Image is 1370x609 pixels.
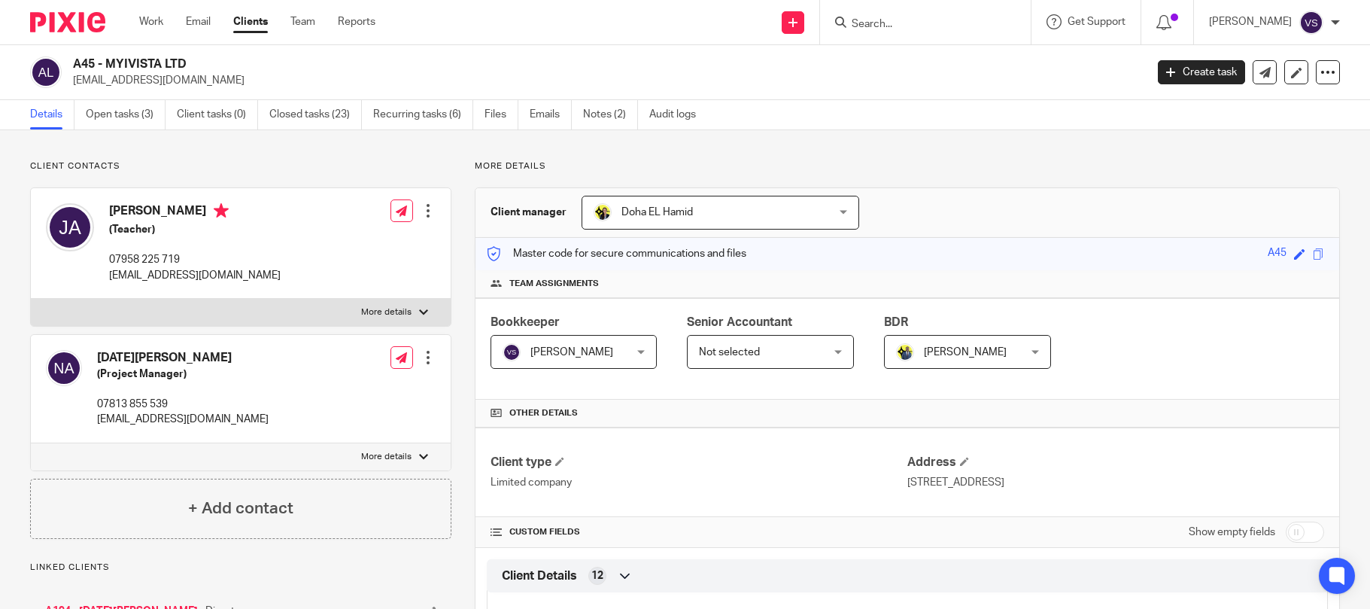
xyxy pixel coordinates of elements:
i: Primary [214,203,229,218]
a: Closed tasks (23) [269,100,362,129]
img: svg%3E [46,350,82,386]
h4: Address [907,455,1324,470]
p: Master code for secure communications and files [487,246,746,261]
img: svg%3E [46,203,94,251]
input: Search [850,18,986,32]
h4: [DATE][PERSON_NAME] [97,350,269,366]
img: svg%3E [30,56,62,88]
p: More details [475,160,1340,172]
span: Get Support [1068,17,1125,27]
span: [PERSON_NAME] [530,347,613,358]
span: 12 [591,568,603,583]
span: Other details [509,407,578,419]
p: [STREET_ADDRESS] [907,475,1324,490]
a: Email [186,14,211,29]
p: [EMAIL_ADDRESS][DOMAIN_NAME] [109,268,281,283]
a: Client tasks (0) [177,100,258,129]
label: Show empty fields [1189,525,1275,540]
h4: + Add contact [188,497,293,520]
img: svg%3E [1299,11,1323,35]
a: Reports [338,14,375,29]
a: Emails [530,100,572,129]
span: Doha EL Hamid [621,207,693,218]
p: 07813 855 539 [97,397,269,412]
h4: Client type [491,455,907,470]
a: Audit logs [649,100,707,129]
h5: (Project Manager) [97,367,269,382]
span: [PERSON_NAME] [924,347,1007,358]
p: More details [361,306,412,318]
img: svg%3E [503,343,521,361]
span: Team assignments [509,278,599,290]
img: Pixie [30,12,105,32]
span: Senior Accountant [687,316,792,328]
img: Doha-Starbridge.jpg [594,203,612,221]
p: [EMAIL_ADDRESS][DOMAIN_NAME] [97,412,269,427]
p: [EMAIL_ADDRESS][DOMAIN_NAME] [73,73,1135,88]
a: Team [290,14,315,29]
span: Client Details [502,568,577,584]
h3: Client manager [491,205,567,220]
p: 07958 225 719 [109,252,281,267]
div: A45 [1268,245,1286,263]
h5: (Teacher) [109,222,281,237]
a: Details [30,100,74,129]
h4: [PERSON_NAME] [109,203,281,222]
a: Notes (2) [583,100,638,129]
p: Limited company [491,475,907,490]
span: Not selected [699,347,760,358]
span: BDR [884,316,908,328]
p: Linked clients [30,562,451,574]
a: Files [485,100,518,129]
h2: A45 - MYIVISTA LTD [73,56,923,72]
img: Dennis-Starbridge.jpg [896,343,914,361]
a: Clients [233,14,268,29]
p: Client contacts [30,160,451,172]
a: Open tasks (3) [86,100,166,129]
a: Create task [1158,60,1245,84]
p: More details [361,451,412,463]
p: [PERSON_NAME] [1209,14,1292,29]
h4: CUSTOM FIELDS [491,526,907,538]
a: Work [139,14,163,29]
a: Recurring tasks (6) [373,100,473,129]
span: Bookkeeper [491,316,560,328]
